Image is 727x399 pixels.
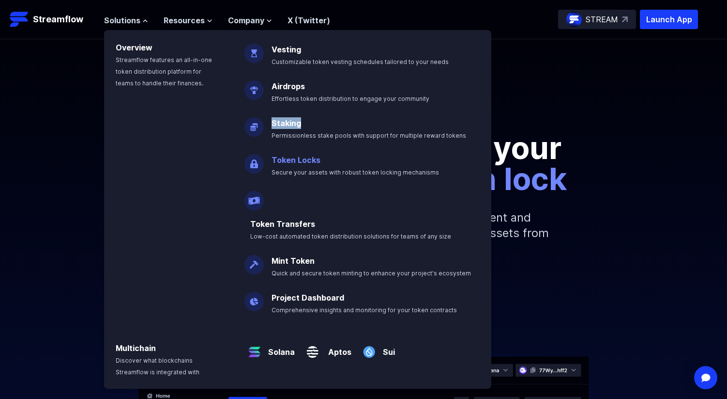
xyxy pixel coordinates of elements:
div: Open Intercom Messenger [694,366,717,389]
a: X (Twitter) [288,16,330,25]
img: top-right-arrow.svg [622,16,628,22]
a: Overview [116,43,152,52]
img: Token Locks [244,146,264,174]
span: Quick and secure token minting to enhance your project's ecosystem [272,270,471,277]
button: Resources [164,15,212,26]
img: Project Dashboard [244,284,264,311]
a: Airdrops [272,81,305,91]
img: Streamflow Logo [10,10,29,29]
a: Vesting [272,45,301,54]
button: Company [228,15,272,26]
img: Aptos [303,335,322,362]
span: Customizable token vesting schedules tailored to your needs [272,58,449,65]
a: Solana [264,338,295,358]
a: Sui [379,338,395,358]
span: Discover what blockchains Streamflow is integrated with [116,357,199,376]
span: Company [228,15,264,26]
img: Solana [244,335,264,362]
a: Project Dashboard [272,293,344,303]
span: Solutions [104,15,140,26]
button: Solutions [104,15,148,26]
a: Streamflow [10,10,94,29]
span: Streamflow features an all-in-one token distribution platform for teams to handle their finances. [116,56,212,87]
img: Payroll [244,183,264,210]
p: Streamflow [33,13,83,26]
span: Resources [164,15,205,26]
a: Multichain [116,343,156,353]
p: STREAM [586,14,618,25]
img: Vesting [244,36,264,63]
img: Staking [244,110,264,137]
span: Permissionless stake pools with support for multiple reward tokens [272,132,466,139]
span: Effortless token distribution to engage your community [272,95,429,102]
a: STREAM [558,10,636,29]
img: Sui [359,335,379,362]
a: Mint Token [272,256,315,266]
a: Token Transfers [250,219,315,229]
img: streamflow-logo-circle.png [566,12,582,27]
span: Comprehensive insights and monitoring for your token contracts [272,306,457,314]
span: Low-cost automated token distribution solutions for teams of any size [250,233,451,240]
img: Mint Token [244,247,264,274]
a: Staking [272,118,301,128]
p: Secure your crypto assets [95,101,632,117]
a: Aptos [322,338,351,358]
button: Launch App [640,10,698,29]
img: Airdrops [244,73,264,100]
span: Secure your assets with robust token locking mechanisms [272,169,439,176]
a: Token Locks [272,155,320,165]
